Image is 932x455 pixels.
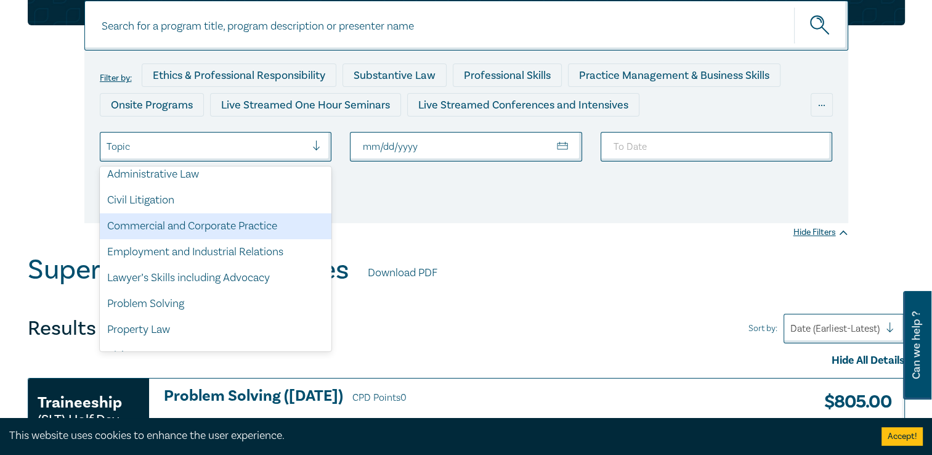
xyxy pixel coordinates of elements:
[9,428,863,444] div: This website uses cookies to enhance the user experience.
[28,316,96,341] h4: Results
[38,414,140,438] small: (SLT) Half Day Workshop
[748,322,777,335] span: Sort by:
[352,391,407,404] span: CPD Points 0
[100,162,332,187] div: Administrative Law
[881,427,923,446] button: Accept cookies
[342,64,447,87] div: Substantive Law
[100,93,204,117] div: Onsite Programs
[164,388,670,406] a: Problem Solving ([DATE]) CPD Points0
[84,1,848,51] input: Search for a program title, program description or presenter name
[568,64,780,87] div: Practice Management & Business Skills
[368,265,437,281] a: Download PDF
[350,132,582,162] input: From Date
[28,254,349,286] h1: Supervised Legal Trainees
[449,123,584,146] div: 10 CPD Point Packages
[100,265,332,291] div: Lawyer’s Skills including Advocacy
[28,353,905,369] div: Hide All Details
[100,317,332,343] div: Property Law
[210,93,401,117] div: Live Streamed One Hour Seminars
[142,64,336,87] div: Ethics & Professional Responsibility
[100,213,332,239] div: Commercial and Corporate Practice
[453,64,562,87] div: Professional Skills
[100,291,332,317] div: Problem Solving
[225,417,325,428] p: 09:30 AM - 1:45 PM
[815,388,891,416] h3: $ 805.00
[38,391,122,414] h3: Traineeship
[100,343,332,369] div: Risk Management
[590,123,703,146] div: National Programs
[164,388,670,406] h3: Problem Solving ([DATE])
[910,298,922,392] span: Can we help ?
[100,123,295,146] div: Live Streamed Practical Workshops
[301,123,443,146] div: Pre-Recorded Webcasts
[107,140,109,154] input: select
[790,322,793,335] input: Sort by
[100,239,332,265] div: Employment and Industrial Relations
[793,226,848,239] div: Hide Filters
[407,93,639,117] div: Live Streamed Conferences and Intensives
[100,187,332,213] div: Civil Litigation
[100,73,132,83] label: Filter by:
[601,132,833,162] input: To Date
[811,93,833,117] div: ...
